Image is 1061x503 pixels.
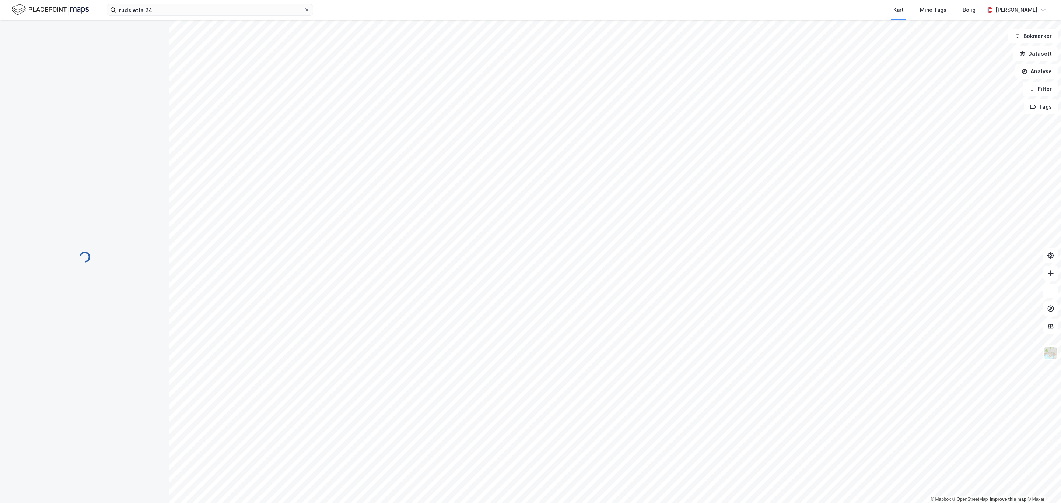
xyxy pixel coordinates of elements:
img: Z [1044,346,1058,360]
div: [PERSON_NAME] [995,6,1037,14]
img: spinner.a6d8c91a73a9ac5275cf975e30b51cfb.svg [79,251,91,263]
input: Søk på adresse, matrikkel, gårdeiere, leietakere eller personer [116,4,304,15]
a: Improve this map [990,497,1026,502]
button: Tags [1024,99,1058,114]
div: Kart [893,6,904,14]
button: Analyse [1015,64,1058,79]
button: Filter [1023,82,1058,96]
div: Mine Tags [920,6,946,14]
div: Bolig [963,6,976,14]
button: Datasett [1013,46,1058,61]
a: OpenStreetMap [952,497,988,502]
iframe: Chat Widget [1024,468,1061,503]
img: logo.f888ab2527a4732fd821a326f86c7f29.svg [12,3,89,16]
button: Bokmerker [1008,29,1058,43]
a: Mapbox [931,497,951,502]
